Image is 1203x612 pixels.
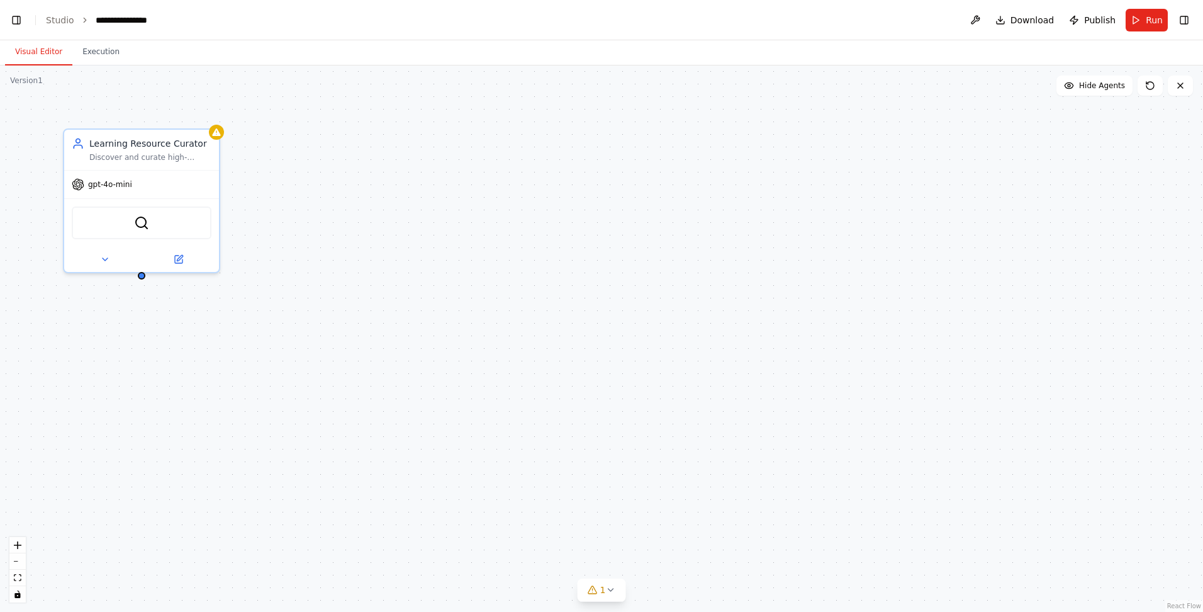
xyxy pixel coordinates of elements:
img: SerperDevTool [134,215,149,230]
button: Open in side panel [143,252,214,267]
button: Hide right sidebar [1175,11,1193,29]
button: Show left sidebar [8,11,25,29]
span: Run [1146,14,1163,26]
span: Download [1010,14,1055,26]
div: Learning Resource CuratorDiscover and curate high-quality, personalized learning resources for {s... [63,128,220,273]
button: fit view [9,570,26,586]
button: zoom out [9,553,26,570]
button: Run [1126,9,1168,31]
a: Studio [46,15,74,25]
span: gpt-4o-mini [88,179,132,190]
button: Publish [1064,9,1121,31]
button: 1 [578,579,626,602]
span: 1 [600,584,606,596]
nav: breadcrumb [46,14,158,26]
a: React Flow attribution [1167,603,1201,609]
span: Publish [1084,14,1116,26]
button: zoom in [9,537,26,553]
span: Hide Agents [1079,81,1125,91]
button: toggle interactivity [9,586,26,603]
div: Learning Resource Curator [89,137,211,150]
div: Version 1 [10,76,43,86]
div: Discover and curate high-quality, personalized learning resources for {subject} based on {learnin... [89,152,211,162]
div: React Flow controls [9,537,26,603]
button: Download [990,9,1060,31]
button: Visual Editor [5,39,72,65]
button: Hide Agents [1056,76,1133,96]
button: Execution [72,39,130,65]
